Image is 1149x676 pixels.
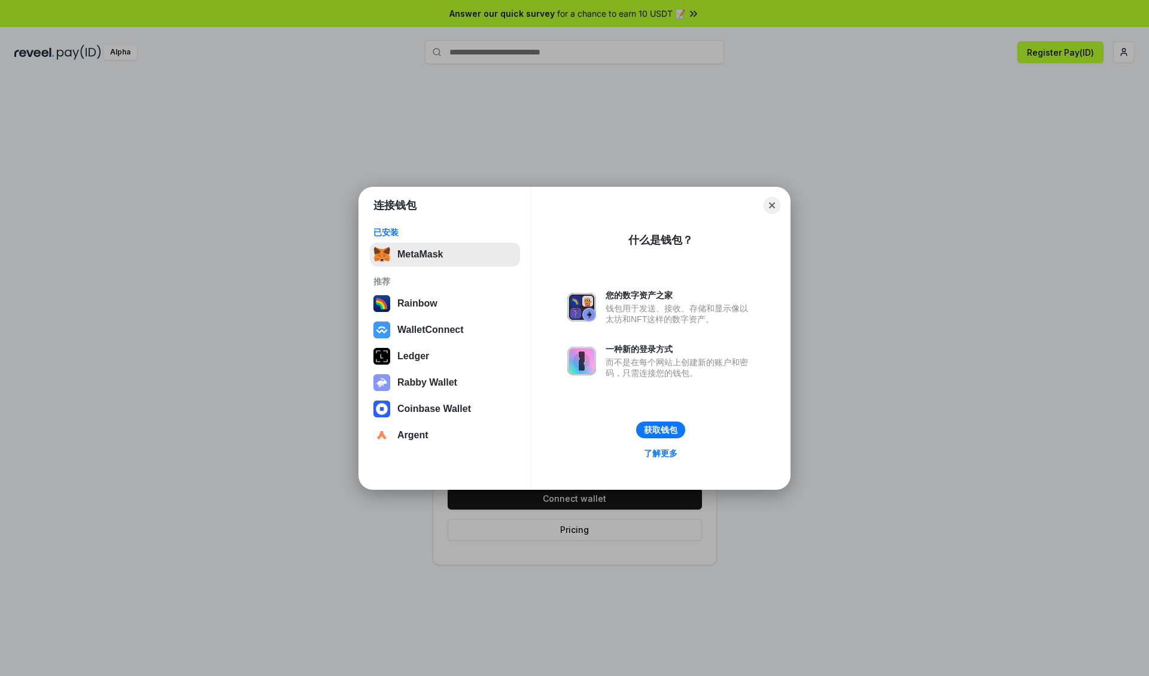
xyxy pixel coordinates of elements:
[397,249,443,260] div: MetaMask
[606,344,754,354] div: 一种新的登录方式
[373,246,390,263] img: svg+xml,%3Csvg%20fill%3D%22none%22%20height%3D%2233%22%20viewBox%3D%220%200%2035%2033%22%20width%...
[567,293,596,322] img: svg+xml,%3Csvg%20xmlns%3D%22http%3A%2F%2Fwww.w3.org%2F2000%2Fsvg%22%20fill%3D%22none%22%20viewBox...
[628,233,693,247] div: 什么是钱包？
[373,198,417,213] h1: 连接钱包
[373,322,390,338] img: svg+xml,%3Csvg%20width%3D%2228%22%20height%3D%2228%22%20viewBox%3D%220%200%2028%2028%22%20fill%3D...
[370,423,520,447] button: Argent
[373,227,516,238] div: 已安装
[373,374,390,391] img: svg+xml,%3Csvg%20xmlns%3D%22http%3A%2F%2Fwww.w3.org%2F2000%2Fsvg%22%20fill%3D%22none%22%20viewBox...
[370,242,520,266] button: MetaMask
[397,404,471,414] div: Coinbase Wallet
[567,347,596,375] img: svg+xml,%3Csvg%20xmlns%3D%22http%3A%2F%2Fwww.w3.org%2F2000%2Fsvg%22%20fill%3D%22none%22%20viewBox...
[397,377,457,388] div: Rabby Wallet
[397,298,437,309] div: Rainbow
[373,348,390,365] img: svg+xml,%3Csvg%20xmlns%3D%22http%3A%2F%2Fwww.w3.org%2F2000%2Fsvg%22%20width%3D%2228%22%20height%3...
[606,357,754,378] div: 而不是在每个网站上创建新的账户和密码，只需连接您的钱包。
[637,445,685,461] a: 了解更多
[370,371,520,395] button: Rabby Wallet
[636,422,685,438] button: 获取钱包
[373,427,390,444] img: svg+xml,%3Csvg%20width%3D%2228%22%20height%3D%2228%22%20viewBox%3D%220%200%2028%2028%22%20fill%3D...
[764,197,780,214] button: Close
[370,344,520,368] button: Ledger
[397,351,429,362] div: Ledger
[373,401,390,417] img: svg+xml,%3Csvg%20width%3D%2228%22%20height%3D%2228%22%20viewBox%3D%220%200%2028%2028%22%20fill%3D...
[644,425,677,435] div: 获取钱包
[370,397,520,421] button: Coinbase Wallet
[370,318,520,342] button: WalletConnect
[397,325,464,335] div: WalletConnect
[373,276,516,287] div: 推荐
[644,448,677,459] div: 了解更多
[397,430,428,441] div: Argent
[606,303,754,325] div: 钱包用于发送、接收、存储和显示像以太坊和NFT这样的数字资产。
[373,295,390,312] img: svg+xml,%3Csvg%20width%3D%22120%22%20height%3D%22120%22%20viewBox%3D%220%200%20120%20120%22%20fil...
[606,290,754,301] div: 您的数字资产之家
[370,292,520,316] button: Rainbow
